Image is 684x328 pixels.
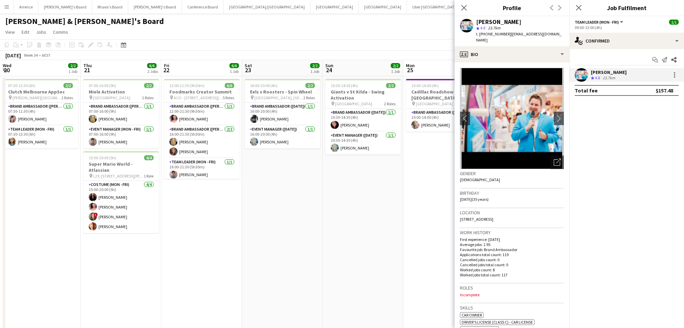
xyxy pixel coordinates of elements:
[460,217,493,222] span: [STREET_ADDRESS]
[601,75,617,81] div: 23.7km
[407,0,464,13] button: Uber [GEOGRAPHIC_DATA]
[224,0,310,13] button: [GEOGRAPHIC_DATA]/[GEOGRAPHIC_DATA]
[460,247,564,252] p: Favourite job: Brand Ambassador
[182,0,224,13] button: Conference Board
[569,33,684,49] div: Confirmed
[476,19,521,25] div: [PERSON_NAME]
[476,31,511,36] span: t. [PHONE_NUMBER]
[462,312,482,318] span: Car Owner
[575,87,598,94] div: Total fee
[460,170,564,176] h3: Gender
[669,20,679,25] span: 1/1
[460,177,500,182] span: [DEMOGRAPHIC_DATA]
[460,210,564,216] h3: Location
[38,0,92,13] button: [PERSON_NAME]'s Board
[487,25,502,30] span: 23.7km
[460,262,564,267] p: Cancelled jobs total count: 0
[575,20,619,25] span: Team Leader (Mon - Fri)
[569,3,684,12] h3: Job Fulfilment
[575,25,679,30] div: 09:00-13:00 (4h)
[310,0,359,13] button: [GEOGRAPHIC_DATA]
[359,0,407,13] button: [GEOGRAPHIC_DATA]
[460,292,564,297] p: Incomplete
[462,320,533,325] span: Driver's License (Class C) - Car License
[595,75,600,80] span: 4.8
[460,190,564,196] h3: Birthday
[455,46,569,62] div: Bio
[575,20,624,25] button: Team Leader (Mon - Fri)
[656,87,673,94] div: $157.48
[476,31,562,43] span: | [EMAIL_ADDRESS][DOMAIN_NAME]
[460,267,564,272] p: Worked jobs count: 8
[460,272,564,277] p: Worked jobs total count: 117
[460,237,564,242] p: First experience: [DATE]
[460,68,564,169] img: Crew avatar or photo
[92,0,128,13] button: Rhaea's Board
[460,229,564,236] h3: Work history
[480,25,485,30] span: 4.8
[14,0,38,13] button: Arrence
[550,156,564,169] div: Open photos pop-in
[128,0,182,13] button: [PERSON_NAME]'s Board
[591,69,627,75] div: [PERSON_NAME]
[460,257,564,262] p: Cancelled jobs count: 0
[460,285,564,291] h3: Roles
[460,197,489,202] span: [DATE] (35 years)
[460,252,564,257] p: Applications total count: 119
[460,242,564,247] p: Average jobs: 1.95
[455,3,569,12] h3: Profile
[460,305,564,311] h3: Skills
